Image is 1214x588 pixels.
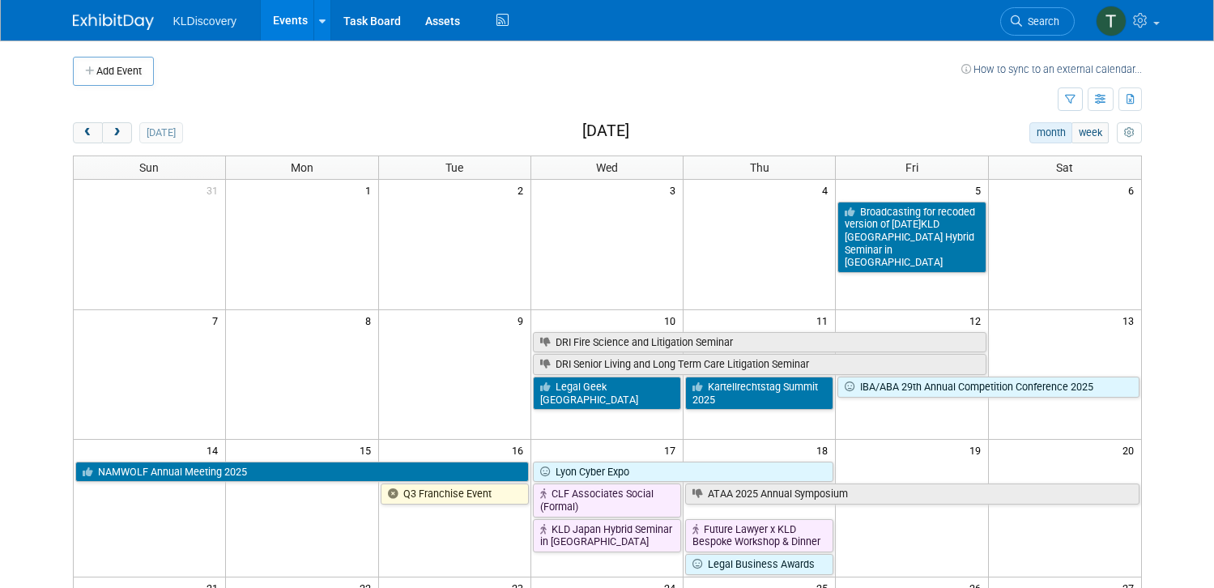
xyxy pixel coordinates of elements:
[815,310,835,330] span: 11
[211,310,225,330] span: 7
[445,161,463,174] span: Tue
[533,519,681,552] a: KLD Japan Hybrid Seminar in [GEOGRAPHIC_DATA]
[1000,7,1075,36] a: Search
[364,180,378,200] span: 1
[291,161,313,174] span: Mon
[973,180,988,200] span: 5
[1124,128,1135,138] i: Personalize Calendar
[533,462,834,483] a: Lyon Cyber Expo
[685,484,1139,505] a: ATAA 2025 Annual Symposium
[75,462,529,483] a: NAMWOLF Annual Meeting 2025
[516,310,530,330] span: 9
[1022,15,1059,28] span: Search
[1071,122,1109,143] button: week
[968,440,988,460] span: 19
[533,332,986,353] a: DRI Fire Science and Litigation Seminar
[905,161,918,174] span: Fri
[1029,122,1072,143] button: month
[815,440,835,460] span: 18
[139,161,159,174] span: Sun
[662,310,683,330] span: 10
[968,310,988,330] span: 12
[173,15,237,28] span: KLDiscovery
[516,180,530,200] span: 2
[961,63,1142,75] a: How to sync to an external calendar...
[205,440,225,460] span: 14
[837,377,1139,398] a: IBA/ABA 29th Annual Competition Conference 2025
[820,180,835,200] span: 4
[1117,122,1141,143] button: myCustomButton
[1096,6,1127,36] img: Taketo Sakuma
[1121,440,1141,460] span: 20
[533,484,681,517] a: CLF Associates Social (Formal)
[668,180,683,200] span: 3
[533,377,681,410] a: Legal Geek [GEOGRAPHIC_DATA]
[685,554,833,575] a: Legal Business Awards
[364,310,378,330] span: 8
[73,122,103,143] button: prev
[381,484,529,505] a: Q3 Franchise Event
[1127,180,1141,200] span: 6
[205,180,225,200] span: 31
[510,440,530,460] span: 16
[139,122,182,143] button: [DATE]
[685,377,833,410] a: Kartellrechtstag Summit 2025
[685,519,833,552] a: Future Lawyer x KLD Bespoke Workshop & Dinner
[582,122,629,140] h2: [DATE]
[750,161,769,174] span: Thu
[596,161,618,174] span: Wed
[662,440,683,460] span: 17
[1056,161,1073,174] span: Sat
[73,14,154,30] img: ExhibitDay
[102,122,132,143] button: next
[358,440,378,460] span: 15
[837,202,986,274] a: Broadcasting for recoded version of [DATE]KLD [GEOGRAPHIC_DATA] Hybrid Seminar in [GEOGRAPHIC_DATA]
[1121,310,1141,330] span: 13
[73,57,154,86] button: Add Event
[533,354,986,375] a: DRI Senior Living and Long Term Care Litigation Seminar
